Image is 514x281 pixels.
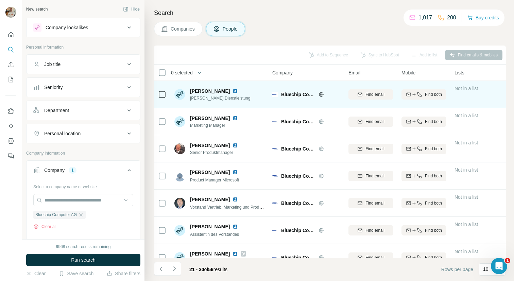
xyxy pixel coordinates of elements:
button: Company1 [27,162,140,181]
span: Company [272,69,293,76]
img: Logo of Bluechip Computer AG [272,92,278,97]
span: Find email [365,91,384,98]
img: Logo of Bluechip Computer AG [272,200,278,206]
span: Find both [425,227,442,233]
button: Search [5,43,16,56]
span: [PERSON_NAME] Dienstleistung [190,95,250,101]
button: Find both [401,252,446,263]
span: results [189,267,227,272]
button: Find both [401,144,446,154]
img: LinkedIn logo [233,224,238,229]
img: Logo of Bluechip Computer AG [272,228,278,233]
span: Bluechip Computer AG [281,227,315,234]
span: Bluechip Computer AG [281,200,315,207]
button: Find email [348,89,393,100]
button: Buy credits [467,13,499,22]
button: Find both [401,117,446,127]
div: Company [44,167,65,174]
span: [PERSON_NAME] [190,223,230,230]
button: Seniority [27,79,140,95]
span: Product Manager Microsoft [190,178,239,182]
p: 10 [483,266,489,273]
p: 200 [447,14,456,22]
span: Find email [365,119,384,125]
span: Find email [365,227,384,233]
span: Bluechip Computer AG [281,118,315,125]
button: Feedback [5,150,16,162]
span: Find both [425,254,442,261]
div: Company lookalikes [46,24,88,31]
span: Bluechip Computer AG [281,254,315,261]
span: of [204,267,208,272]
p: 1,017 [418,14,432,22]
button: Quick start [5,29,16,41]
span: Senior Produktmanager [190,150,241,156]
span: [PERSON_NAME] [190,169,230,176]
span: Not in a list [455,167,478,173]
button: Dashboard [5,135,16,147]
span: Find both [425,119,442,125]
span: Find email [365,200,384,206]
button: Find email [348,171,393,181]
span: Find both [425,173,442,179]
span: [PERSON_NAME] [190,142,230,149]
span: Find email [365,146,384,152]
span: Mobile [401,69,415,76]
button: Share filters [107,270,140,277]
button: Navigate to previous page [154,262,168,276]
img: Avatar [174,171,185,181]
span: [PERSON_NAME] [190,250,230,257]
span: Not in a list [455,86,478,91]
img: Logo of Bluechip Computer AG [272,146,278,152]
img: Avatar [5,7,16,18]
button: Find email [348,144,393,154]
button: Find both [401,198,446,208]
img: Avatar [174,143,185,154]
span: [PERSON_NAME] [190,115,230,122]
span: Not in a list [455,249,478,254]
img: Avatar [174,225,185,236]
img: LinkedIn logo [233,251,238,257]
img: Logo of Bluechip Computer AG [272,173,278,179]
span: Not in a list [455,140,478,145]
span: Bluechip Computer AG [281,173,315,179]
span: Bluechip Computer AG [35,212,77,218]
div: Select a company name or website [33,181,133,190]
button: Run search [26,254,140,266]
span: 0 selected [171,69,193,76]
span: [PERSON_NAME] [190,88,230,94]
div: Department [44,107,69,114]
iframe: Intercom live chat [491,258,507,274]
img: Avatar [174,116,185,127]
img: LinkedIn logo [233,116,238,121]
img: Avatar [174,198,185,209]
button: Find email [348,117,393,127]
span: Find both [425,146,442,152]
img: Logo of Bluechip Computer AG [272,255,278,260]
span: 56 [208,267,213,272]
span: Vorstand Vertrieb, Marketing und Produktmanagement [190,204,289,210]
span: Not in a list [455,113,478,118]
button: Save search [59,270,93,277]
button: Clear [26,270,46,277]
span: Bluechip Computer AG [281,91,315,98]
button: Job title [27,56,140,72]
span: Email [348,69,360,76]
button: Find email [348,252,393,263]
span: Find email [365,173,384,179]
span: Find both [425,200,442,206]
span: Find email [365,254,384,261]
button: Personal location [27,125,140,142]
img: LinkedIn logo [233,143,238,148]
button: Enrich CSV [5,58,16,71]
p: Company information [26,150,140,156]
span: Find both [425,91,442,98]
p: Personal information [26,44,140,50]
span: [PERSON_NAME] [190,196,230,203]
img: LinkedIn logo [233,170,238,175]
div: New search [26,6,48,12]
span: Lists [455,69,464,76]
img: Avatar [174,252,185,263]
button: My lists [5,73,16,86]
button: Use Surfe API [5,120,16,132]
